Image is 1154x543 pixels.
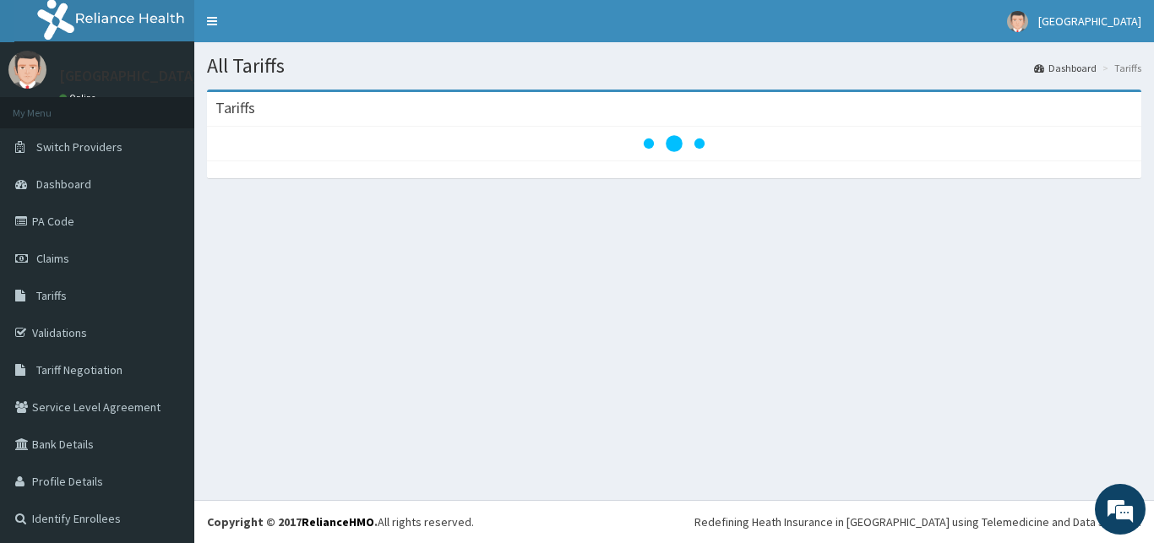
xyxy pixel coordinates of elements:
span: [GEOGRAPHIC_DATA] [1038,14,1141,29]
p: [GEOGRAPHIC_DATA] [59,68,199,84]
span: Dashboard [36,176,91,192]
img: User Image [8,51,46,89]
span: Tariffs [36,288,67,303]
h3: Tariffs [215,100,255,116]
svg: audio-loading [640,110,708,177]
a: RelianceHMO [302,514,374,529]
span: Switch Providers [36,139,122,155]
strong: Copyright © 2017 . [207,514,378,529]
span: Tariff Negotiation [36,362,122,377]
h1: All Tariffs [207,55,1141,77]
a: Dashboard [1034,61,1097,75]
span: Claims [36,251,69,266]
footer: All rights reserved. [194,500,1154,543]
div: Redefining Heath Insurance in [GEOGRAPHIC_DATA] using Telemedicine and Data Science! [694,513,1141,530]
li: Tariffs [1098,61,1141,75]
img: User Image [1007,11,1028,32]
a: Online [59,92,100,104]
